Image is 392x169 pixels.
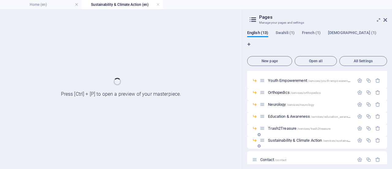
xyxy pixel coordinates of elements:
[308,79,352,83] span: /services/youth-empowerement
[357,157,362,162] div: Settings
[357,126,362,131] div: Settings
[375,138,380,143] div: Remove
[260,157,286,162] span: Click to open page
[275,158,286,162] span: /contact
[276,29,295,38] span: Swahili (1)
[357,138,362,143] div: Settings
[375,157,380,162] div: Remove
[287,103,315,106] span: /services/neurology
[297,59,334,63] span: Open all
[268,126,330,131] span: Click to open page
[266,90,354,94] div: Orthopedics/services/orthopedics
[268,90,320,95] span: Click to open page
[266,114,354,118] div: Education & Awareness/services/education_awareness
[311,115,354,118] span: /services/education_awareness
[250,59,289,63] span: New page
[357,102,362,107] div: Settings
[323,139,376,142] span: /services/sustainability_climate_action
[290,91,321,94] span: /services/orthopedics
[247,56,292,66] button: New page
[268,102,314,107] span: Click to open page
[295,56,337,66] button: Open all
[375,126,380,131] div: Remove
[247,30,387,54] div: Language Tabs
[297,127,330,130] span: /services/trash2treasure
[328,29,376,38] span: [DEMOGRAPHIC_DATA] (1)
[375,114,380,119] div: Remove
[375,78,380,83] div: Remove
[266,126,354,130] div: Trash2Treasure/services/trash2treasure
[366,90,371,95] div: Duplicate
[258,158,354,162] div: Contact/contact
[268,138,376,143] span: Click to open page
[375,90,380,95] div: Remove
[357,78,362,83] div: Settings
[366,114,371,119] div: Duplicate
[247,29,268,38] span: English (13)
[342,59,384,63] span: All Settings
[366,78,371,83] div: Duplicate
[357,114,362,119] div: Settings
[302,29,321,38] span: French (1)
[268,78,352,83] span: Click to open page
[268,114,354,119] span: Click to open page
[366,157,371,162] div: Duplicate
[366,126,371,131] div: Duplicate
[81,1,163,8] h4: Sustainability & Climate Action (en)
[375,102,380,107] div: Remove
[357,90,362,95] div: Settings
[366,138,371,143] div: Duplicate
[259,20,375,25] h3: Manage your pages and settings
[259,14,387,20] h2: Pages
[266,102,354,106] div: Neurology/services/neurology
[339,56,387,66] button: All Settings
[266,138,354,142] div: Sustainability & Climate Action/services/sustainability_climate_action
[266,79,354,83] div: Youth Empowerement/services/youth-empowerement
[366,102,371,107] div: Duplicate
